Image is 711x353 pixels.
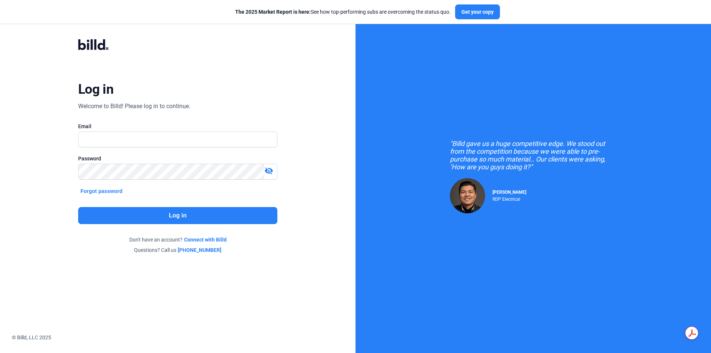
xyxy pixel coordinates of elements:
img: Raul Pacheco [450,178,485,213]
div: Don't have an account? [78,236,277,243]
div: "Billd gave us a huge competitive edge. We stood out from the competition because we were able to... [450,140,617,171]
div: Welcome to Billd! Please log in to continue. [78,102,190,111]
mat-icon: visibility_off [264,166,273,175]
div: Password [78,155,277,162]
button: Get your copy [455,4,500,19]
div: Log in [78,81,113,97]
span: [PERSON_NAME] [493,190,526,195]
span: The 2025 Market Report is here: [235,9,311,15]
button: Forgot password [78,187,125,195]
a: [PHONE_NUMBER] [178,246,221,254]
a: Connect with Billd [184,236,227,243]
button: Log in [78,207,277,224]
div: Questions? Call us [78,246,277,254]
div: Email [78,123,277,130]
div: See how top-performing subs are overcoming the status quo. [235,8,451,16]
div: RDP Electrical [493,195,526,202]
